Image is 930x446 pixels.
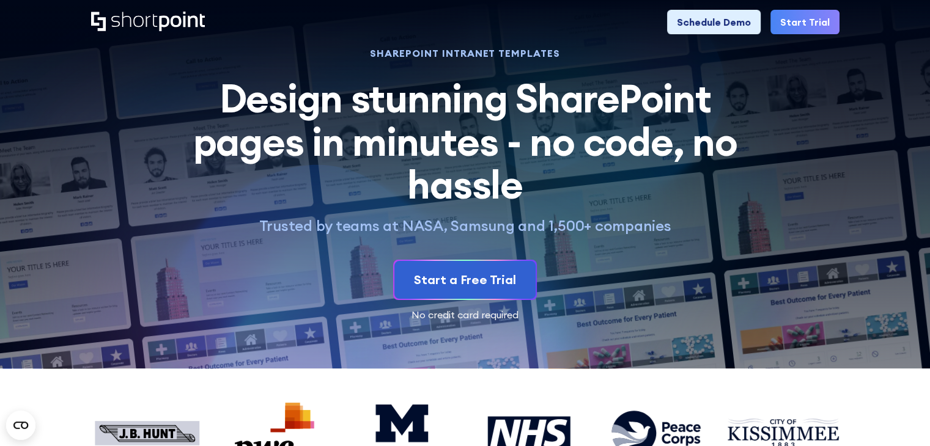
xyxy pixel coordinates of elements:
h2: Design stunning SharePoint pages in minutes - no code, no hassle [179,77,751,206]
div: Start a Free Trial [414,271,516,289]
a: Start a Free Trial [394,261,536,299]
p: Trusted by teams at NASA, Samsung and 1,500+ companies [179,216,751,235]
iframe: Chat Widget [710,305,930,446]
div: No credit card required [91,310,840,320]
a: Home [91,12,205,32]
a: Start Trial [770,10,840,34]
h1: SHAREPOINT INTRANET TEMPLATES [179,49,751,57]
button: Open CMP widget [6,411,35,440]
a: Schedule Demo [667,10,761,34]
